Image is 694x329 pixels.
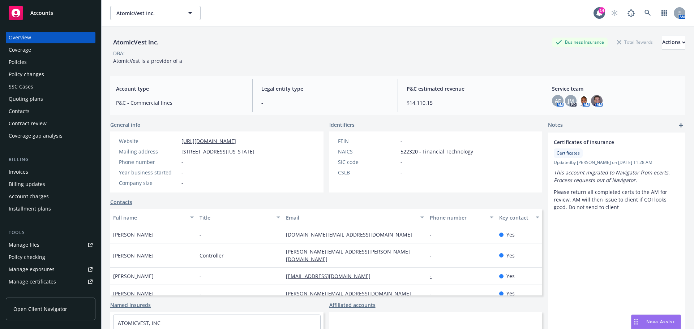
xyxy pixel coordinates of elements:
[578,95,590,107] img: photo
[6,69,95,80] a: Policy changes
[119,169,179,176] div: Year business started
[552,85,680,92] span: Service team
[6,251,95,263] a: Policy checking
[496,209,542,226] button: Key contact
[30,10,53,16] span: Accounts
[118,320,160,326] a: ATOMICVEST, INC
[9,118,47,129] div: Contract review
[548,133,685,217] div: Certificates of InsuranceCertificatesUpdatedby [PERSON_NAME] on [DATE] 11:28 AMThis account migra...
[9,276,56,287] div: Manage certificates
[407,85,534,92] span: P&C estimated revenue
[554,159,680,166] span: Updated by [PERSON_NAME] on [DATE] 11:28 AM
[613,38,656,47] div: Total Rewards
[506,290,515,297] span: Yes
[6,56,95,68] a: Policies
[200,252,224,259] span: Controller
[181,179,183,187] span: -
[181,158,183,166] span: -
[6,3,95,23] a: Accounts
[113,252,154,259] span: [PERSON_NAME]
[430,290,437,297] a: -
[9,56,27,68] div: Policies
[607,6,622,20] a: Start snowing
[116,99,244,107] span: P&C - Commercial lines
[6,44,95,56] a: Coverage
[286,273,376,280] a: [EMAIL_ADDRESS][DOMAIN_NAME]
[9,203,51,215] div: Installment plans
[110,301,151,309] a: Named insureds
[554,138,661,146] span: Certificates of Insurance
[200,290,201,297] span: -
[110,38,162,47] div: AtomicVest Inc.
[599,7,605,14] div: 14
[9,93,43,105] div: Quoting plans
[329,301,376,309] a: Affiliated accounts
[662,35,685,49] div: Actions
[9,69,44,80] div: Policy changes
[6,32,95,43] a: Overview
[9,44,31,56] div: Coverage
[6,288,95,300] a: Manage claims
[430,214,485,221] div: Phone number
[113,272,154,280] span: [PERSON_NAME]
[261,99,389,107] span: -
[113,57,182,64] span: AtomicVest is a provider of a
[197,209,283,226] button: Title
[9,130,63,142] div: Coverage gap analysis
[555,97,561,105] span: AF
[6,178,95,190] a: Billing updates
[427,209,496,226] button: Phone number
[13,305,67,313] span: Open Client Navigator
[506,231,515,238] span: Yes
[557,150,580,156] span: Certificates
[9,191,49,202] div: Account charges
[548,121,563,130] span: Notes
[6,118,95,129] a: Contract review
[119,148,179,155] div: Mailing address
[6,130,95,142] a: Coverage gap analysis
[677,121,685,130] a: add
[9,81,33,92] div: SSC Cases
[110,209,197,226] button: Full name
[113,214,186,221] div: Full name
[6,81,95,92] a: SSC Cases
[9,166,28,178] div: Invoices
[430,252,437,259] a: -
[400,158,402,166] span: -
[338,148,398,155] div: NAICS
[430,231,437,238] a: -
[9,178,45,190] div: Billing updates
[6,276,95,287] a: Manage certificates
[181,138,236,144] a: [URL][DOMAIN_NAME]
[329,121,355,129] span: Identifiers
[119,158,179,166] div: Phone number
[641,6,655,20] a: Search
[6,191,95,202] a: Account charges
[554,188,680,211] p: Please return all completed certs to the AM for review, AM will then issue to client if COI looks...
[9,251,45,263] div: Policy checking
[9,239,39,251] div: Manage files
[200,214,272,221] div: Title
[6,264,95,275] a: Manage exposures
[6,93,95,105] a: Quoting plans
[113,231,154,238] span: [PERSON_NAME]
[6,166,95,178] a: Invoices
[554,169,671,183] em: This account migrated to Navigator from ecerts. Process requests out of Navigator.
[200,231,201,238] span: -
[261,85,389,92] span: Legal entity type
[110,198,132,206] a: Contacts
[568,97,574,105] span: JM
[110,121,141,129] span: General info
[286,214,416,221] div: Email
[9,32,31,43] div: Overview
[6,239,95,251] a: Manage files
[6,156,95,163] div: Billing
[9,105,30,117] div: Contacts
[119,137,179,145] div: Website
[631,315,641,329] div: Drag to move
[6,105,95,117] a: Contacts
[181,148,254,155] span: [STREET_ADDRESS][US_STATE]
[113,290,154,297] span: [PERSON_NAME]
[283,209,427,226] button: Email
